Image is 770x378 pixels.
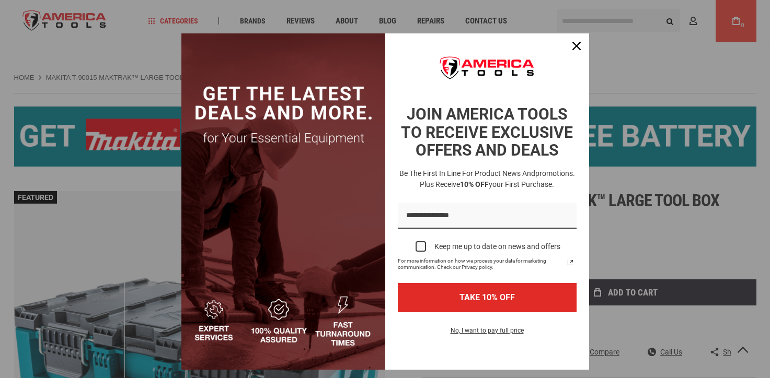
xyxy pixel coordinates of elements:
[398,203,577,229] input: Email field
[420,169,575,188] span: promotions. Plus receive your first purchase.
[396,168,579,190] h3: Be the first in line for product news and
[442,325,532,342] button: No, I want to pay full price
[398,283,577,312] button: TAKE 10% OFF
[564,33,589,58] button: Close
[398,258,564,270] span: For more information on how we process your data for marketing communication. Check our Privacy p...
[572,42,581,50] svg: close icon
[401,105,573,159] strong: JOIN AMERICA TOOLS TO RECEIVE EXCLUSIVE OFFERS AND DEALS
[564,256,577,269] svg: link icon
[460,180,489,188] strong: 10% OFF
[434,242,560,251] div: Keep me up to date on news and offers
[564,256,577,269] a: Read our Privacy Policy
[623,345,770,378] iframe: LiveChat chat widget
